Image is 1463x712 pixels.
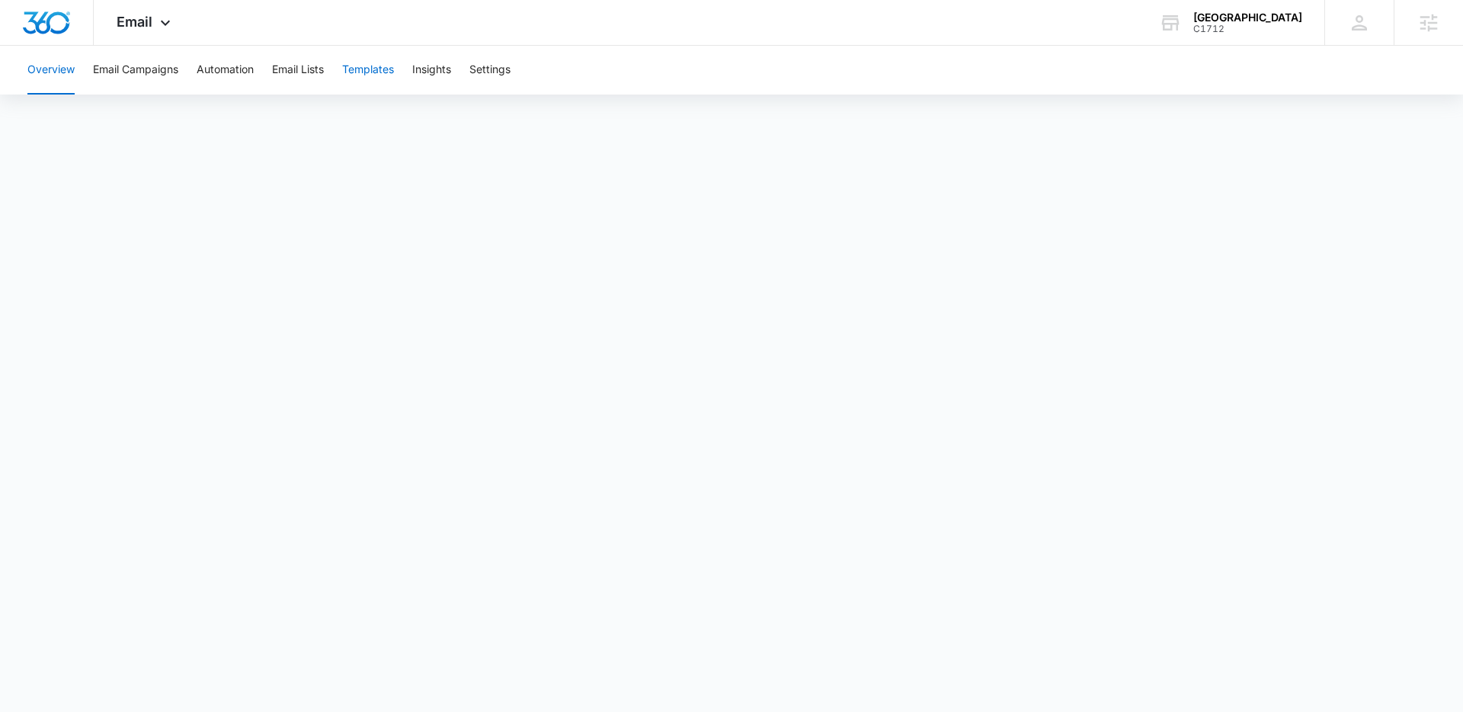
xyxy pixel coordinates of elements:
div: account name [1193,11,1302,24]
button: Settings [469,46,511,95]
button: Email Campaigns [93,46,178,95]
button: Email Lists [272,46,324,95]
button: Insights [412,46,451,95]
div: account id [1193,24,1302,34]
button: Templates [342,46,394,95]
span: Email [117,14,152,30]
button: Overview [27,46,75,95]
button: Automation [197,46,254,95]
